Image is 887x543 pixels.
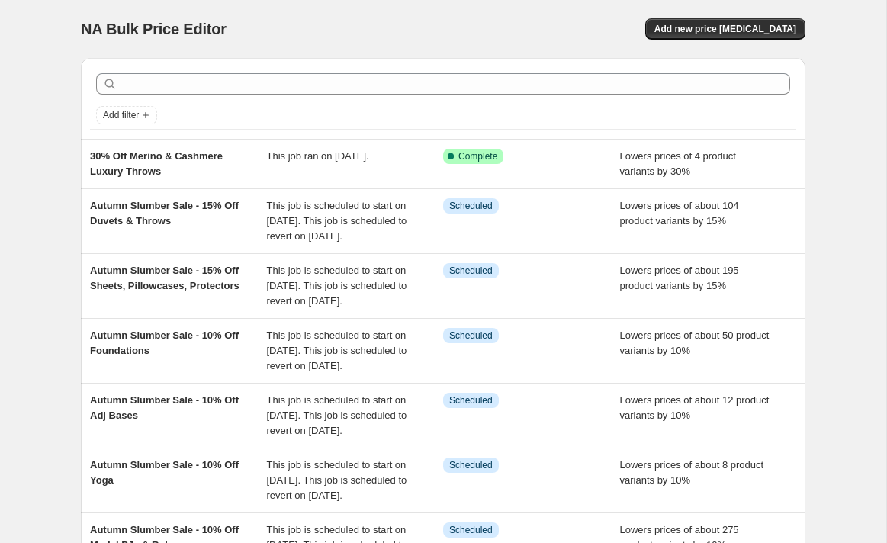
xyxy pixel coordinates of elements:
[620,265,739,291] span: Lowers prices of about 195 product variants by 15%
[620,150,736,177] span: Lowers prices of 4 product variants by 30%
[90,265,239,291] span: Autumn Slumber Sale - 15% Off Sheets, Pillowcases, Protectors
[620,329,770,356] span: Lowers prices of about 50 product variants by 10%
[90,150,223,177] span: 30% Off Merino & Cashmere Luxury Throws
[620,459,764,486] span: Lowers prices of about 8 product variants by 10%
[267,200,407,242] span: This job is scheduled to start on [DATE]. This job is scheduled to revert on [DATE].
[645,18,805,40] button: Add new price [MEDICAL_DATA]
[267,329,407,371] span: This job is scheduled to start on [DATE]. This job is scheduled to revert on [DATE].
[90,200,239,227] span: Autumn Slumber Sale - 15% Off Duvets & Throws
[620,394,770,421] span: Lowers prices of about 12 product variants by 10%
[620,200,739,227] span: Lowers prices of about 104 product variants by 15%
[90,329,239,356] span: Autumn Slumber Sale - 10% Off Foundations
[654,23,796,35] span: Add new price [MEDICAL_DATA]
[449,394,493,406] span: Scheduled
[267,394,407,436] span: This job is scheduled to start on [DATE]. This job is scheduled to revert on [DATE].
[267,459,407,501] span: This job is scheduled to start on [DATE]. This job is scheduled to revert on [DATE].
[449,265,493,277] span: Scheduled
[267,150,369,162] span: This job ran on [DATE].
[458,150,497,162] span: Complete
[449,459,493,471] span: Scheduled
[449,200,493,212] span: Scheduled
[90,394,239,421] span: Autumn Slumber Sale - 10% Off Adj Bases
[96,106,157,124] button: Add filter
[81,21,227,37] span: NA Bulk Price Editor
[449,329,493,342] span: Scheduled
[449,524,493,536] span: Scheduled
[267,265,407,307] span: This job is scheduled to start on [DATE]. This job is scheduled to revert on [DATE].
[90,459,239,486] span: Autumn Slumber Sale - 10% Off Yoga
[103,109,139,121] span: Add filter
